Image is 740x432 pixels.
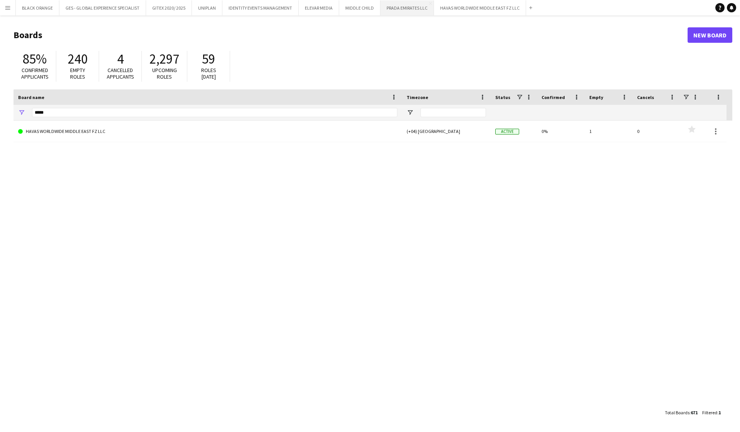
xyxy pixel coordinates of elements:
button: UNIPLAN [192,0,222,15]
span: Total Boards [665,410,690,415]
span: Status [495,94,510,100]
span: Cancels [637,94,654,100]
span: 671 [691,410,698,415]
button: PRADA EMIRATES LLC [380,0,434,15]
span: 2,297 [150,50,179,67]
span: Empty roles [70,67,85,80]
span: Confirmed [542,94,565,100]
button: Open Filter Menu [18,109,25,116]
button: GITEX 2020/ 2025 [146,0,192,15]
input: Board name Filter Input [32,108,397,117]
span: Cancelled applicants [107,67,134,80]
a: New Board [688,27,732,43]
div: 0% [537,121,585,142]
a: HAVAS WORLDWIDE MIDDLE EAST FZ LLC [18,121,397,142]
span: Timezone [407,94,428,100]
span: Confirmed applicants [21,67,49,80]
span: Board name [18,94,44,100]
div: 1 [585,121,632,142]
button: IDENTITY EVENTS MANAGEMENT [222,0,299,15]
button: ELEVAR MEDIA [299,0,339,15]
span: Empty [589,94,603,100]
span: 59 [202,50,215,67]
span: 240 [68,50,87,67]
button: MIDDLE CHILD [339,0,380,15]
span: 1 [718,410,721,415]
div: : [665,405,698,420]
h1: Boards [13,29,688,41]
input: Timezone Filter Input [420,108,486,117]
button: BLACK ORANGE [16,0,59,15]
span: Filtered [702,410,717,415]
span: Active [495,129,519,134]
span: Upcoming roles [152,67,177,80]
div: : [702,405,721,420]
span: 85% [23,50,47,67]
div: 0 [632,121,680,142]
button: Open Filter Menu [407,109,414,116]
button: HAVAS WORLDWIDE MIDDLE EAST FZ LLC [434,0,526,15]
div: (+04) [GEOGRAPHIC_DATA] [402,121,491,142]
span: 4 [117,50,124,67]
button: GES - GLOBAL EXPERIENCE SPECIALIST [59,0,146,15]
span: Roles [DATE] [201,67,216,80]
